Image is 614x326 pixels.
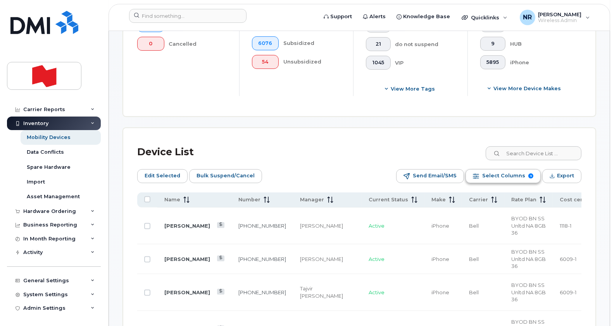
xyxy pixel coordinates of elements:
[482,170,525,182] span: Select Columns
[373,41,384,47] span: 21
[238,289,286,295] a: [PHONE_NUMBER]
[469,289,479,295] span: Bell
[510,37,569,51] div: HUB
[469,196,488,203] span: Carrier
[480,82,569,96] button: View More Device Makes
[300,285,355,299] div: Tajvir [PERSON_NAME]
[258,40,272,46] span: 6076
[258,59,272,65] span: 54
[560,223,571,229] span: 1118-1
[197,170,255,182] span: Bulk Suspend/Cancel
[396,169,464,183] button: Send Email/SMS
[560,196,592,203] span: Cost center
[413,170,457,182] span: Send Email/SMS
[164,196,180,203] span: Name
[252,55,279,69] button: 54
[189,169,262,183] button: Bulk Suspend/Cancel
[300,196,324,203] span: Manager
[510,55,569,69] div: iPhone
[560,256,576,262] span: 6009-1
[431,289,449,295] span: iPhone
[145,170,180,182] span: Edit Selected
[369,196,408,203] span: Current Status
[511,282,546,302] span: BYOD BN SS Unltd NA 8GB 36
[538,17,582,24] span: Wireless Admin
[252,36,279,50] button: 6076
[217,222,224,228] a: View Last Bill
[369,256,385,262] span: Active
[528,173,533,178] span: 9
[283,36,341,50] div: Subsidized
[169,37,227,51] div: Cancelled
[486,59,499,65] span: 5895
[557,170,574,182] span: Export
[283,55,341,69] div: Unsubsidized
[238,223,286,229] a: [PHONE_NUMBER]
[431,196,446,203] span: Make
[217,289,224,295] a: View Last Bill
[391,85,435,93] span: View more tags
[560,289,576,295] span: 6009-1
[395,56,455,70] div: VIP
[493,85,561,92] span: View More Device Makes
[395,37,455,51] div: do not suspend
[538,11,582,17] span: [PERSON_NAME]
[217,256,224,261] a: View Last Bill
[238,196,260,203] span: Number
[300,222,355,230] div: [PERSON_NAME]
[469,256,479,262] span: Bell
[137,169,188,183] button: Edit Selected
[403,13,450,21] span: Knowledge Base
[330,13,352,21] span: Support
[366,37,391,51] button: 21
[164,223,210,229] a: [PERSON_NAME]
[471,14,499,21] span: Quicklinks
[511,215,546,236] span: BYOD BN SS Unltd NA 8GB 36
[164,256,210,262] a: [PERSON_NAME]
[369,13,386,21] span: Alerts
[480,37,506,51] button: 9
[373,60,384,66] span: 1045
[431,223,449,229] span: iPhone
[369,223,385,229] span: Active
[318,9,357,24] a: Support
[369,289,385,295] span: Active
[366,82,455,96] button: View more tags
[164,289,210,295] a: [PERSON_NAME]
[144,41,158,47] span: 0
[511,249,546,269] span: BYOD BN SS Unltd NA 8GB 36
[469,223,479,229] span: Bell
[300,256,355,263] div: [PERSON_NAME]
[480,55,506,69] button: 5895
[137,142,194,162] div: Device List
[129,9,247,23] input: Find something...
[431,256,449,262] span: iPhone
[357,9,391,24] a: Alerts
[137,37,164,51] button: 0
[486,146,581,160] input: Search Device List ...
[511,196,536,203] span: Rate Plan
[366,56,391,70] button: 1045
[466,169,541,183] button: Select Columns 9
[391,9,455,24] a: Knowledge Base
[486,41,499,47] span: 9
[523,13,532,22] span: NR
[514,10,595,25] div: Nancy Robitaille
[238,256,286,262] a: [PHONE_NUMBER]
[542,169,581,183] button: Export
[456,10,513,25] div: Quicklinks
